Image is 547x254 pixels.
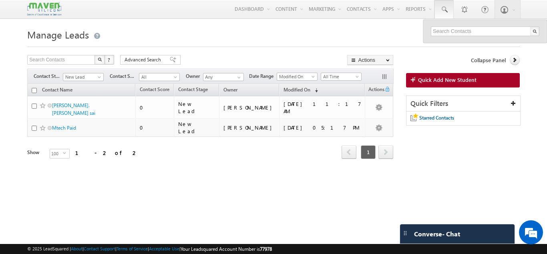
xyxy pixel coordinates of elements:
div: New Lead [178,100,215,115]
em: Start Chat [109,197,145,208]
a: New Lead [63,73,104,81]
div: New Lead [178,120,215,135]
span: All Time [321,73,359,80]
textarea: Type your message and hit 'Enter' [10,74,146,190]
span: (sorted descending) [312,87,318,93]
a: Contact Stage [174,85,212,96]
div: [DATE] 11:17 AM [284,100,361,115]
span: Contact Source [110,73,139,80]
div: [DATE] 05:17 PM [284,124,361,131]
img: Custom Logo [27,2,61,16]
div: 0 [140,124,170,131]
a: Modified On (sorted descending) [280,85,322,96]
span: 100 [50,149,63,158]
a: Quick Add New Student [406,73,520,87]
a: Mtech Paid [52,125,76,131]
span: All [139,73,177,81]
span: Contact Score [140,86,169,92]
input: Check all records [32,88,37,93]
span: Contact Stage [34,73,63,80]
span: Quick Add New Student [418,76,477,83]
span: 77978 [260,246,272,252]
span: Your Leadsquared Account Number is [181,246,272,252]
a: [PERSON_NAME]. [PERSON_NAME] sai [52,102,95,116]
input: Type to Search [203,73,244,81]
span: Manage Leads [27,28,89,41]
span: Advanced Search [125,56,163,63]
span: Owner [223,87,237,93]
a: Terms of Service [117,246,148,251]
span: Modified On [284,87,310,93]
span: New Lead [63,73,101,81]
a: next [378,146,393,159]
div: Quick Filters [406,96,520,112]
button: Actions [347,55,393,65]
span: © 2025 LeadSquared | | | | | [27,245,272,253]
span: Contact Stage [178,86,208,92]
span: Date Range [249,73,277,80]
div: Chat with us now [42,42,135,53]
a: Contact Name [38,85,76,96]
button: ? [105,55,114,65]
input: Search Contacts [431,26,539,36]
img: Search [98,57,102,61]
span: Owner [186,73,203,80]
span: next [378,145,393,159]
a: Show All Items [233,73,243,81]
a: Contact Score [136,85,173,96]
a: About [71,246,82,251]
img: d_60004797649_company_0_60004797649 [14,42,34,53]
span: Actions [365,85,384,96]
span: 1 [361,145,376,159]
div: Minimize live chat window [131,4,151,23]
a: All Time [321,73,362,81]
span: select [63,151,69,155]
span: Modified On [277,73,315,80]
span: Converse - Chat [414,230,460,238]
span: Collapse Panel [471,57,506,64]
a: prev [342,146,356,159]
img: carter-drag [402,230,408,236]
a: All [139,73,180,81]
a: Modified On [277,73,318,81]
div: 0 [140,104,170,111]
span: ? [108,56,111,63]
span: prev [342,145,356,159]
a: Contact Support [84,246,115,251]
div: [PERSON_NAME] [223,104,276,111]
span: Starred Contacts [419,115,454,121]
a: Acceptable Use [149,246,179,251]
div: [PERSON_NAME] [223,124,276,131]
div: 1 - 2 of 2 [75,148,138,157]
div: Show [27,149,43,156]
